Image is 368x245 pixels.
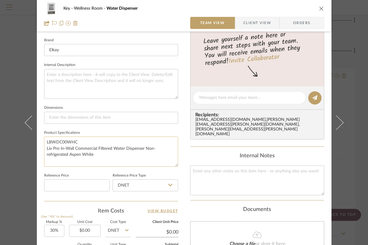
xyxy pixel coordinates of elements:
[105,221,131,224] label: Cost Type
[190,153,324,159] div: Internal Notes
[136,221,178,224] label: Client Unit Price
[69,221,101,224] label: Unit Cost
[44,106,63,109] label: Dimensions
[44,112,178,124] input: Enter the dimensions of this item
[228,52,280,67] a: Invite Collaborator
[44,2,59,14] img: 9ce75776-49ff-428f-9efe-ed1ad62b6c0d_48x40.jpg
[195,118,322,137] div: [EMAIL_ADDRESS][DOMAIN_NAME] , [PERSON_NAME][EMAIL_ADDRESS][PERSON_NAME][DOMAIN_NAME] , [PERSON_N...
[63,6,74,11] span: Key
[319,6,324,11] button: close
[113,174,146,177] label: Reference Price Type
[44,207,178,215] div: Item Costs
[195,112,322,118] span: Recipients:
[189,28,325,68] div: Leave yourself a note here or share next steps with your team. You will receive emails when they ...
[190,206,324,213] div: Documents
[200,17,225,29] span: Team View
[44,221,64,224] label: Markup %
[148,207,178,215] a: View Budget
[44,174,69,177] label: Reference Price
[243,17,271,29] span: Client View
[73,21,78,26] img: Remove from project
[107,6,138,11] span: Water Dispenser
[74,6,107,11] span: Wellness Room
[44,39,54,42] label: Brand
[44,64,75,67] label: Internal Description
[44,131,80,134] label: Product Specifications
[44,44,178,56] input: Enter Brand
[286,17,317,29] span: Orders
